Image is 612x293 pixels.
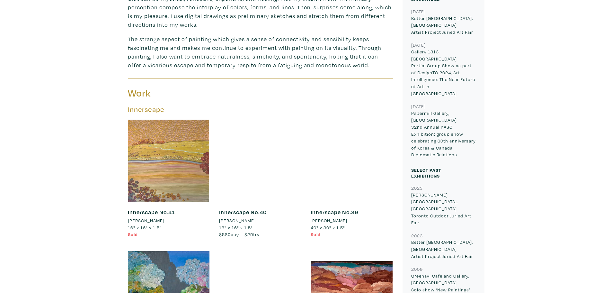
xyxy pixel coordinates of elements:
[411,167,441,179] small: Select Past Exhibitions
[219,231,231,237] span: $580
[311,231,321,237] span: Sold
[411,110,476,158] p: Papermill Gallery, [GEOGRAPHIC_DATA] 32nd Annual KASC Exhibition: group show celebrating 60th ann...
[411,8,426,14] small: [DATE]
[219,217,301,224] a: [PERSON_NAME]
[411,103,426,109] small: [DATE]
[128,105,393,114] h5: Innerscape
[219,208,267,216] a: Innerscape No.40
[411,266,423,272] small: 2009
[411,48,476,97] p: Gallery 1313, [GEOGRAPHIC_DATA] Partial Group Show as part of DesignTO 2024, Art Intelligence: Th...
[219,224,253,231] span: 16" x 16" x 1.5"
[311,224,345,231] span: 40" x 30" x 1.5"
[311,208,358,216] a: Innerscape No.39
[128,87,256,99] h3: Work
[128,208,175,216] a: Innerscape No.41
[311,217,393,224] a: [PERSON_NAME]
[411,233,423,239] small: 2023
[128,224,162,231] span: 16" x 16" x 1.5"
[411,191,476,226] p: [PERSON_NAME][GEOGRAPHIC_DATA], [GEOGRAPHIC_DATA] Toronto Outdoor Juried Art Fair
[244,231,253,237] span: $29
[219,217,256,224] li: [PERSON_NAME]
[128,35,393,69] p: The strange aspect of painting which gives a sense of connectivity and sensibility keeps fascinat...
[128,231,138,237] span: Sold
[411,239,476,260] p: Better [GEOGRAPHIC_DATA], [GEOGRAPHIC_DATA] Artist Project Juried Art Fair
[128,217,210,224] a: [PERSON_NAME]
[128,217,164,224] li: [PERSON_NAME]
[411,185,423,191] small: 2023
[411,42,426,48] small: [DATE]
[411,15,476,36] p: Better [GEOGRAPHIC_DATA], [GEOGRAPHIC_DATA] Artist Project Juried Art Fair
[311,217,347,224] li: [PERSON_NAME]
[219,231,260,237] span: buy — try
